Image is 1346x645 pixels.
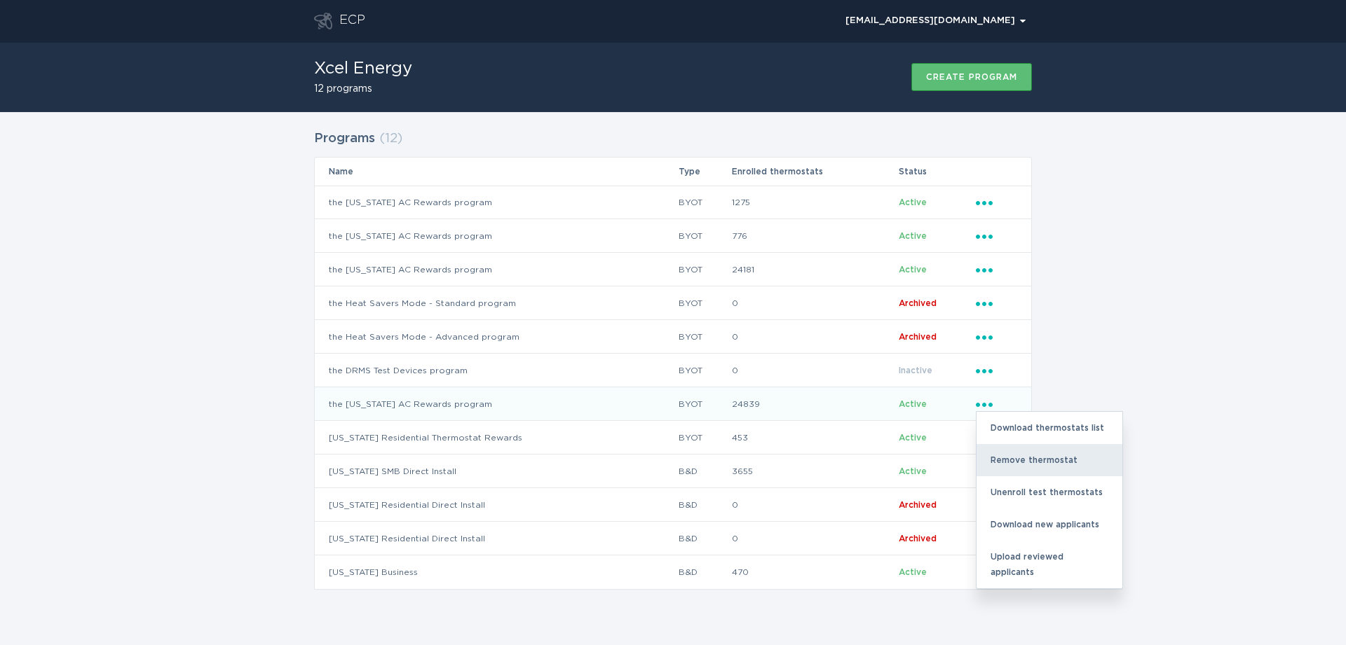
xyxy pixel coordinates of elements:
[678,455,731,488] td: B&D
[899,467,927,476] span: Active
[731,158,898,186] th: Enrolled thermostats
[315,286,1031,320] tr: 907f618972c9480fb42d1c9aa6d8cc15
[315,286,678,320] td: the Heat Savers Mode - Standard program
[678,286,731,320] td: BYOT
[315,158,1031,186] tr: Table Headers
[977,444,1122,476] div: Remove thermostat
[731,286,898,320] td: 0
[976,195,1017,210] div: Popover menu
[976,296,1017,311] div: Popover menu
[899,366,932,375] span: Inactive
[315,354,1031,387] tr: b6ea71d082b94d4d8ecfc1980f77b6ba
[731,555,898,589] td: 470
[977,476,1122,508] div: Unenroll test thermostats
[379,132,402,145] span: ( 12 )
[678,555,731,589] td: B&D
[678,421,731,455] td: BYOT
[315,253,678,286] td: the [US_STATE] AC Rewards program
[977,541,1122,588] div: Upload reviewed applicants
[314,13,332,29] button: Go to dashboard
[839,11,1032,32] div: Popover menu
[899,299,937,307] span: Archived
[976,228,1017,244] div: Popover menu
[899,400,927,408] span: Active
[315,387,1031,421] tr: 070e44999b1a4defb868b697a42de797
[678,219,731,253] td: BYOT
[315,387,678,421] td: the [US_STATE] AC Rewards program
[315,219,1031,253] tr: 058589495ab141eeaac7eb9b93784896
[339,13,365,29] div: ECP
[314,60,412,77] h1: Xcel Energy
[899,434,927,442] span: Active
[678,522,731,555] td: B&D
[678,488,731,522] td: B&D
[678,158,731,186] th: Type
[678,320,731,354] td: BYOT
[731,354,898,387] td: 0
[977,412,1122,444] div: Download thermostats list
[731,320,898,354] td: 0
[315,253,1031,286] tr: 3a51b73b3c834f30a24ce1379cc6e417
[926,73,1017,81] div: Create program
[315,522,678,555] td: [US_STATE] Residential Direct Install
[315,354,678,387] td: the DRMS Test Devices program
[731,219,898,253] td: 776
[678,186,731,219] td: BYOT
[731,522,898,555] td: 0
[315,320,678,354] td: the Heat Savers Mode - Advanced program
[315,455,678,488] td: [US_STATE] SMB Direct Install
[977,508,1122,541] div: Download new applicants
[845,17,1026,25] div: [EMAIL_ADDRESS][DOMAIN_NAME]
[678,253,731,286] td: BYOT
[899,501,937,509] span: Archived
[899,198,927,207] span: Active
[315,186,1031,219] tr: 3992950c5853435eae275cb1c4beb544
[976,329,1017,345] div: Popover menu
[315,455,1031,488] tr: da6069ab514f483998945eea3b4ff960
[911,63,1032,91] button: Create program
[731,488,898,522] td: 0
[315,488,1031,522] tr: b6fa419f572048a5bd48e12d9e7cfc45
[899,265,927,274] span: Active
[314,84,412,94] h2: 12 programs
[899,232,927,240] span: Active
[315,158,678,186] th: Name
[678,354,731,387] td: BYOT
[899,534,937,543] span: Archived
[678,387,731,421] td: BYOT
[315,555,1031,589] tr: ac85920404404b4c9593871513701419
[315,320,1031,354] tr: d73880b76ace415faafbd3ccd6183be7
[899,568,927,576] span: Active
[315,421,678,455] td: [US_STATE] Residential Thermostat Rewards
[976,363,1017,378] div: Popover menu
[731,455,898,488] td: 3655
[839,11,1032,32] button: Open user account details
[315,219,678,253] td: the [US_STATE] AC Rewards program
[898,158,975,186] th: Status
[315,186,678,219] td: the [US_STATE] AC Rewards program
[731,253,898,286] td: 24181
[315,488,678,522] td: [US_STATE] Residential Direct Install
[976,262,1017,277] div: Popover menu
[315,555,678,589] td: [US_STATE] Business
[315,522,1031,555] tr: 4040d1f4ed9f4dc7b4f738c0a107f04d
[731,387,898,421] td: 24839
[899,333,937,341] span: Archived
[731,186,898,219] td: 1275
[315,421,1031,455] tr: 45405c145ffd456992c5299c7f51b151
[731,421,898,455] td: 453
[314,126,375,151] h2: Programs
